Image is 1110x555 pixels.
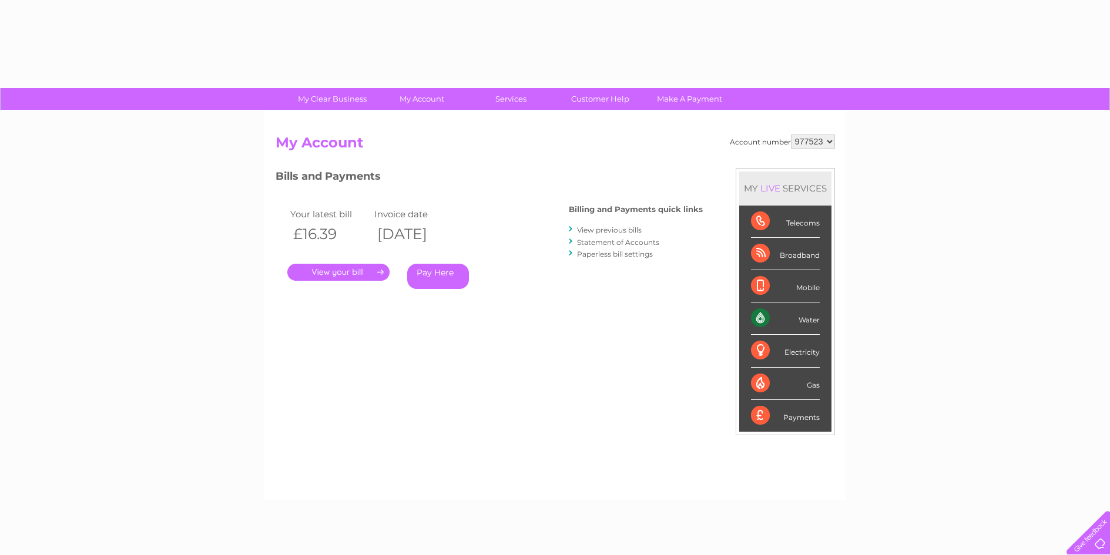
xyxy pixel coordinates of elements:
[552,88,649,110] a: Customer Help
[739,171,831,205] div: MY SERVICES
[569,205,703,214] h4: Billing and Payments quick links
[730,134,835,149] div: Account number
[287,206,372,222] td: Your latest bill
[287,222,372,246] th: £16.39
[462,88,559,110] a: Services
[751,335,820,367] div: Electricity
[751,206,820,238] div: Telecoms
[751,238,820,270] div: Broadband
[577,250,653,258] a: Paperless bill settings
[751,302,820,335] div: Water
[751,400,820,432] div: Payments
[577,226,642,234] a: View previous bills
[373,88,470,110] a: My Account
[276,134,835,157] h2: My Account
[641,88,738,110] a: Make A Payment
[577,238,659,247] a: Statement of Accounts
[371,206,456,222] td: Invoice date
[371,222,456,246] th: [DATE]
[276,168,703,189] h3: Bills and Payments
[284,88,381,110] a: My Clear Business
[407,264,469,289] a: Pay Here
[751,368,820,400] div: Gas
[751,270,820,302] div: Mobile
[287,264,390,281] a: .
[758,183,783,194] div: LIVE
